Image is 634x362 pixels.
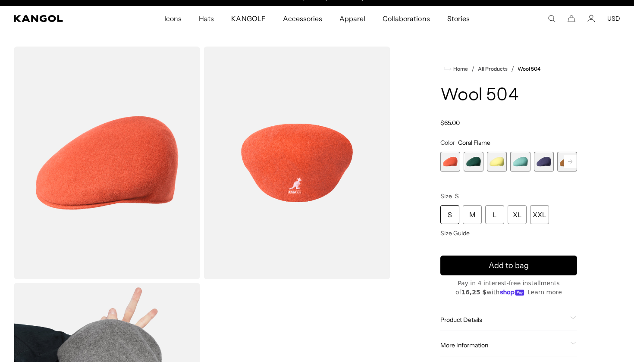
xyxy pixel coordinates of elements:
label: Coral Flame [440,152,460,172]
div: 6 of 21 [557,152,577,172]
a: Icons [156,6,190,31]
a: All Products [478,66,508,72]
span: More Information [440,341,567,349]
span: Stories [447,6,470,31]
span: Size Guide [440,229,470,237]
div: S [440,205,459,224]
button: USD [607,15,620,22]
a: Accessories [274,6,331,31]
div: L [485,205,504,224]
label: Aquatic [510,152,530,172]
div: 2 of 21 [464,152,483,172]
a: Hats [190,6,223,31]
button: Cart [568,15,575,22]
span: KANGOLF [231,6,265,31]
a: Stories [439,6,478,31]
span: Home [452,66,468,72]
a: Kangol [14,15,108,22]
span: Coral Flame [458,139,490,147]
div: 3 of 21 [487,152,507,172]
a: Home [444,65,468,73]
label: Deep Emerald [464,152,483,172]
span: Product Details [440,316,567,324]
div: M [463,205,482,224]
h1: Wool 504 [440,86,577,105]
label: Rustic Caramel [557,152,577,172]
a: Apparel [331,6,374,31]
nav: breadcrumbs [440,64,577,74]
a: Collaborations [374,6,438,31]
label: Butter Chiffon [487,152,507,172]
a: KANGOLF [223,6,274,31]
img: color-coral-flame [204,47,390,279]
div: XXL [530,205,549,224]
span: Apparel [339,6,365,31]
li: / [508,64,514,74]
div: 5 of 21 [534,152,554,172]
a: Wool 504 [518,66,540,72]
div: XL [508,205,527,224]
img: color-coral-flame [14,47,200,279]
span: Size [440,192,452,200]
span: Collaborations [383,6,430,31]
li: / [468,64,474,74]
span: Add to bag [489,260,529,271]
button: Add to bag [440,256,577,275]
summary: Search here [548,15,556,22]
span: Color [440,139,455,147]
span: Icons [164,6,182,31]
span: Hats [199,6,214,31]
div: 4 of 21 [510,152,530,172]
label: Hazy Indigo [534,152,554,172]
a: Account [587,15,595,22]
span: $65.00 [440,119,460,127]
span: S [455,192,459,200]
span: Accessories [283,6,322,31]
div: 1 of 21 [440,152,460,172]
